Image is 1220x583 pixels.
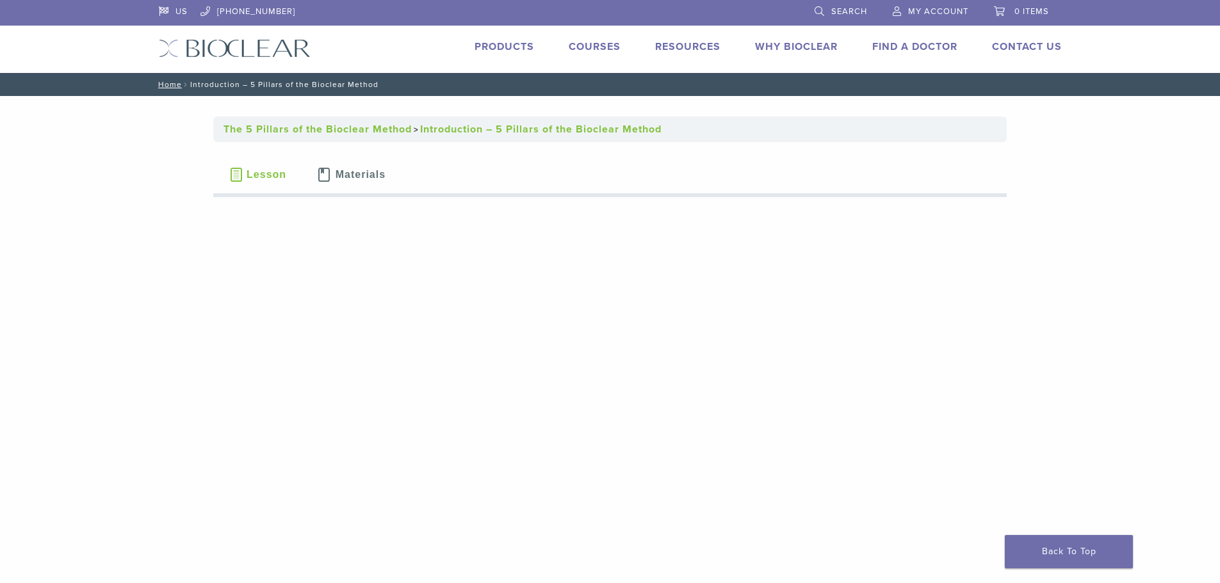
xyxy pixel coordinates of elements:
span: My Account [908,6,968,17]
nav: Introduction – 5 Pillars of the Bioclear Method [149,73,1071,96]
a: Back To Top [1005,535,1133,568]
span: Lesson [247,170,286,180]
a: Why Bioclear [755,40,838,53]
a: Contact Us [992,40,1062,53]
span: / [182,81,190,88]
a: Find A Doctor [872,40,957,53]
a: The 5 Pillars of the Bioclear Method [224,123,412,136]
a: Introduction – 5 Pillars of the Bioclear Method [420,123,662,136]
a: Products [475,40,534,53]
a: Resources [655,40,720,53]
span: 0 items [1014,6,1049,17]
img: Bioclear [159,39,311,58]
span: Search [831,6,867,17]
a: Home [154,80,182,89]
nav: Breadcrumbs [213,116,1007,142]
span: Materials [336,170,386,180]
a: Courses [569,40,621,53]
